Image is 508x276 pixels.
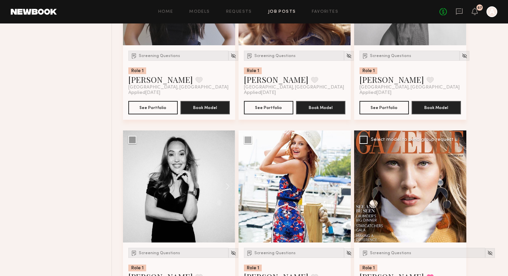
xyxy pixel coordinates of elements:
img: Submission Icon [246,52,253,59]
div: Applied [DATE] [128,90,230,96]
a: Book Model [180,104,230,110]
button: See Portfolio [128,101,178,114]
a: Requests [226,10,252,14]
span: Screening Questions [139,54,180,58]
div: Role 1 [244,67,262,74]
a: Favorites [312,10,338,14]
img: Submission Icon [131,52,137,59]
a: [PERSON_NAME] [244,74,308,85]
div: Role 1 [244,265,262,271]
img: Submission Icon [131,250,137,256]
div: Role 1 [128,67,146,74]
span: [GEOGRAPHIC_DATA], [GEOGRAPHIC_DATA] [244,85,344,90]
button: Book Model [412,101,461,114]
img: Unhide Model [346,53,352,59]
a: Job Posts [268,10,296,14]
span: Screening Questions [139,251,180,255]
div: Applied [DATE] [359,90,461,96]
div: Role 1 [359,67,377,74]
img: Unhide Model [230,53,236,59]
span: Screening Questions [370,251,411,255]
div: Role 1 [128,265,146,271]
button: Book Model [296,101,345,114]
span: [GEOGRAPHIC_DATA], [GEOGRAPHIC_DATA] [128,85,228,90]
img: Unhide Model [487,250,493,256]
a: Models [189,10,210,14]
div: Applied [DATE] [244,90,345,96]
button: See Portfolio [244,101,293,114]
span: [GEOGRAPHIC_DATA], [GEOGRAPHIC_DATA] [359,85,460,90]
a: Book Model [412,104,461,110]
img: Unhide Model [462,53,467,59]
a: [PERSON_NAME] [128,74,193,85]
img: Unhide Model [346,250,352,256]
a: Home [158,10,173,14]
img: Submission Icon [246,250,253,256]
div: Select model to send group request [371,137,454,142]
button: See Portfolio [359,101,409,114]
img: Submission Icon [362,52,369,59]
a: A [486,6,497,17]
span: Screening Questions [370,54,411,58]
img: Submission Icon [362,250,369,256]
span: Screening Questions [254,54,296,58]
div: Role 1 [359,265,377,271]
a: Book Model [296,104,345,110]
img: Unhide Model [230,250,236,256]
span: Screening Questions [254,251,296,255]
a: [PERSON_NAME] [359,74,424,85]
button: Book Model [180,101,230,114]
div: 67 [477,6,482,10]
